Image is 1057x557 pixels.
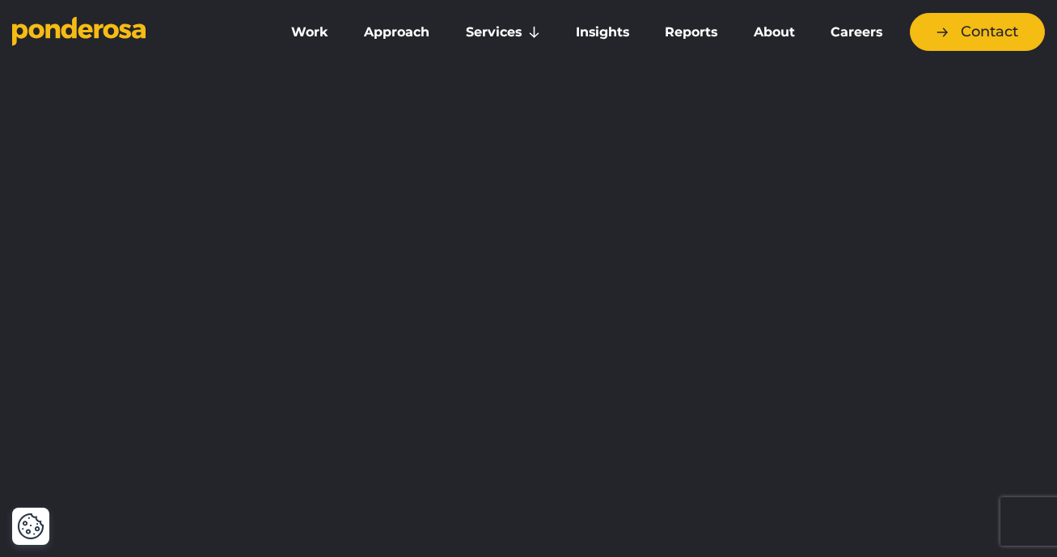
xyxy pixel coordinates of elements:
a: Go to homepage [12,16,252,49]
a: Reports [650,15,732,49]
a: Services [450,15,554,49]
a: Contact [910,13,1045,51]
a: Insights [561,15,644,49]
a: Careers [816,15,897,49]
a: Approach [349,15,444,49]
img: Revisit consent button [17,513,44,540]
a: Work [277,15,343,49]
button: Cookie Settings [17,513,44,540]
a: About [738,15,809,49]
